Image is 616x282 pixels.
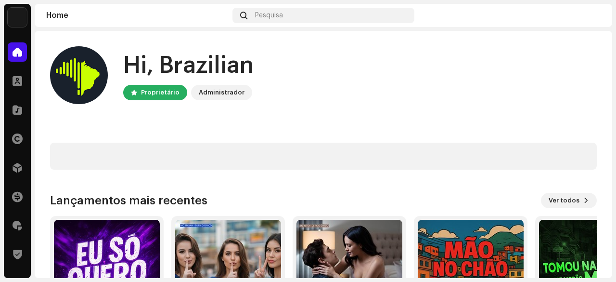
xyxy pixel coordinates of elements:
[549,191,579,210] span: Ver todos
[199,87,244,98] div: Administrador
[585,8,601,23] img: 7b092bcd-1f7b-44aa-9736-f4bc5021b2f1
[541,193,597,208] button: Ver todos
[255,12,283,19] span: Pesquisa
[50,46,108,104] img: 7b092bcd-1f7b-44aa-9736-f4bc5021b2f1
[46,12,229,19] div: Home
[123,50,254,81] div: Hi, Brazilian
[141,87,180,98] div: Proprietário
[50,193,207,208] h3: Lançamentos mais recentes
[8,8,27,27] img: 71bf27a5-dd94-4d93-852c-61362381b7db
